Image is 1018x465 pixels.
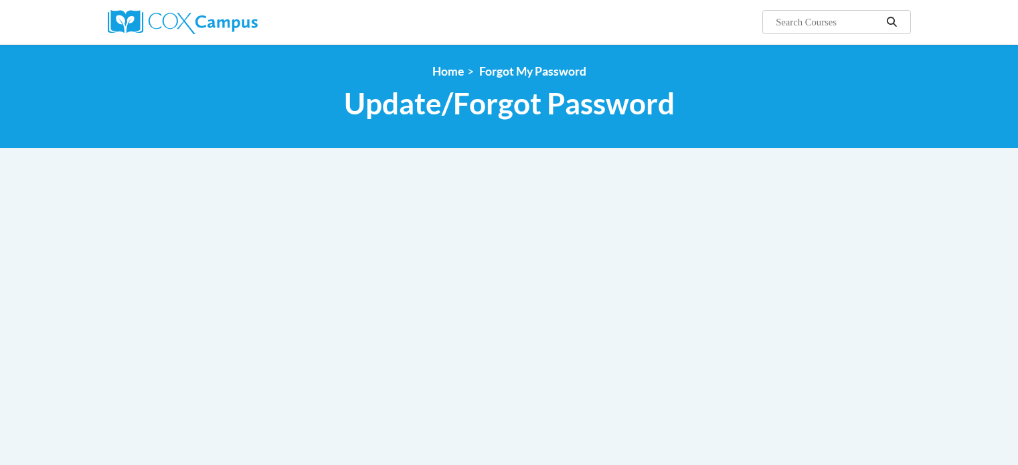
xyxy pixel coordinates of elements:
img: Cox Campus [108,10,258,34]
button: Search [881,14,902,30]
a: Cox Campus [108,10,362,34]
a: Home [432,64,464,78]
input: Search Courses [774,14,881,30]
span: Forgot My Password [479,64,586,78]
span: Update/Forgot Password [344,86,675,121]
